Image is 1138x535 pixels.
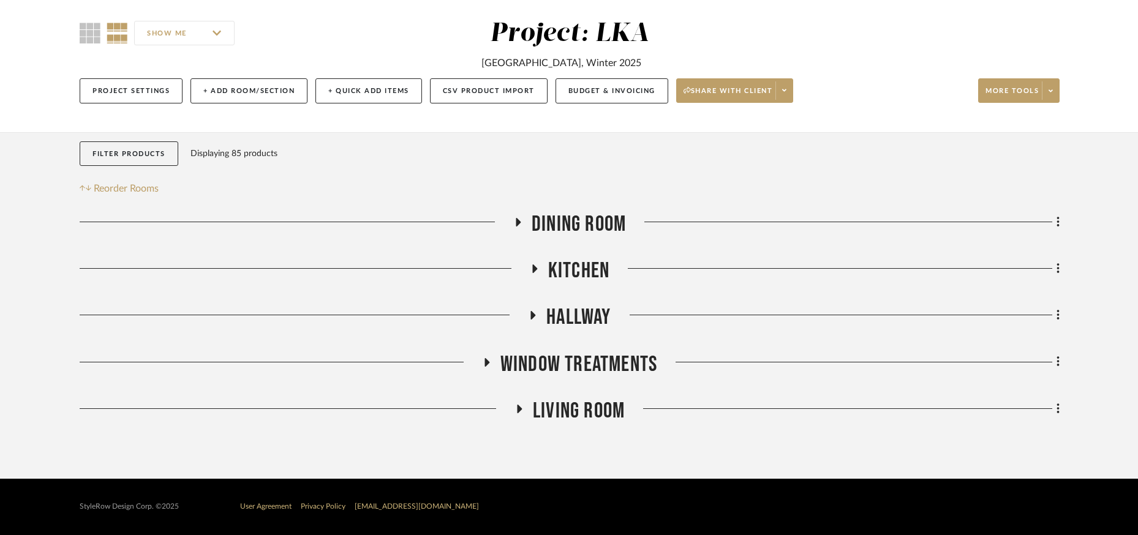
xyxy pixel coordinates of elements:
div: Project: LKA [490,21,649,47]
button: Project Settings [80,78,183,103]
span: Living Room [533,398,625,424]
span: More tools [985,86,1039,105]
span: Share with client [684,86,773,105]
span: Reorder Rooms [94,181,159,196]
button: Reorder Rooms [80,181,159,196]
a: Privacy Policy [301,503,345,510]
span: Window Treatments [500,351,657,378]
button: CSV Product Import [430,78,548,103]
span: Hallway [546,304,611,331]
button: Budget & Invoicing [556,78,668,103]
div: StyleRow Design Corp. ©2025 [80,502,179,511]
button: More tools [978,78,1060,103]
span: Kitchen [548,258,609,284]
button: Share with client [676,78,794,103]
button: + Quick Add Items [315,78,422,103]
a: User Agreement [240,503,292,510]
button: Filter Products [80,141,178,166]
span: Dining Room [532,211,626,238]
div: Displaying 85 products [190,141,277,166]
div: [GEOGRAPHIC_DATA], Winter 2025 [481,56,641,70]
button: + Add Room/Section [190,78,307,103]
a: [EMAIL_ADDRESS][DOMAIN_NAME] [355,503,479,510]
